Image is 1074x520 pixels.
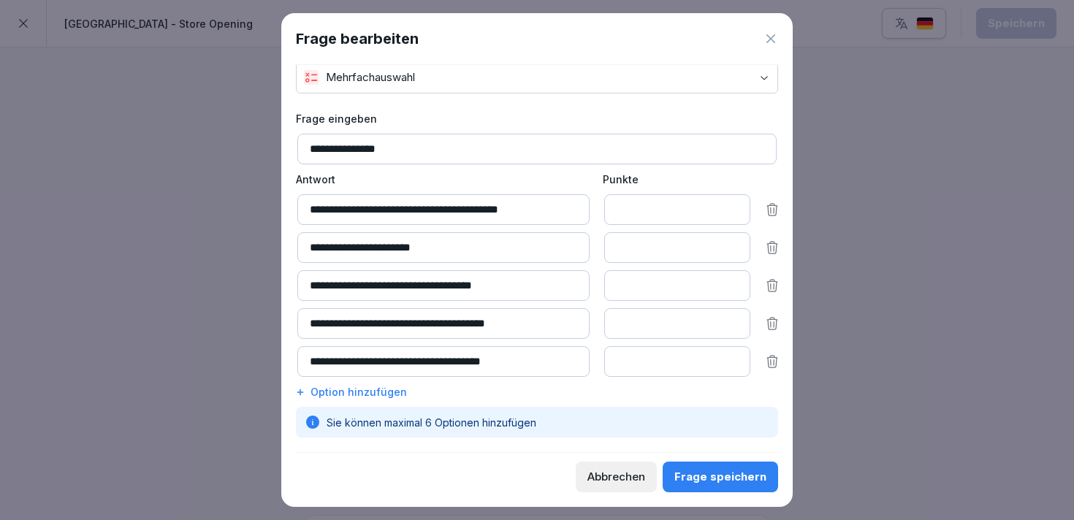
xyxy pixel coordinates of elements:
p: Antwort [296,172,588,187]
div: Sie können maximal 6 Optionen hinzufügen [296,407,778,437]
button: Abbrechen [576,462,657,492]
label: Frage eingeben [296,111,778,126]
p: Punkte [603,172,749,187]
button: Frage speichern [663,462,778,492]
div: Option hinzufügen [296,384,778,399]
h1: Frage bearbeiten [296,28,419,50]
div: Frage speichern [674,469,766,485]
div: Abbrechen [587,469,645,485]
